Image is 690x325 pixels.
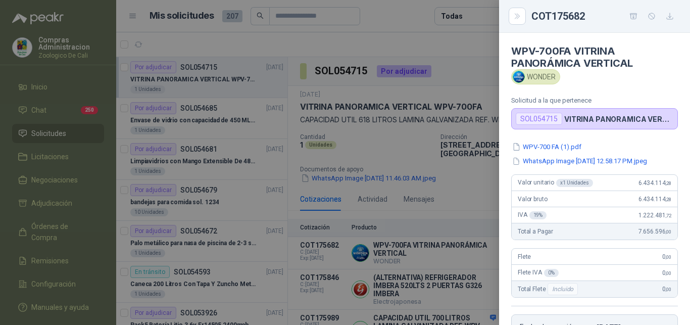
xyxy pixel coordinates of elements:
span: 0 [662,253,671,260]
h4: WPV-700FA VITRINA PANORÁMICA VERTICAL [511,45,678,69]
button: WPV-700 FA (1).pdf [511,142,582,152]
span: ,00 [665,254,671,260]
span: ,28 [665,180,671,186]
div: 19 % [529,211,547,219]
span: Total Flete [518,283,580,295]
span: ,72 [665,213,671,218]
span: 6.434.114 [638,179,671,187]
div: COT175682 [531,8,678,24]
img: Company Logo [513,71,524,82]
div: WONDER [511,69,560,84]
span: ,00 [665,270,671,276]
span: ,00 [665,229,671,235]
span: 0 [662,269,671,276]
button: WhatsApp Image [DATE] 12.58.17 PM.jpeg [511,156,648,167]
span: 0 [662,286,671,293]
span: Total a Pagar [518,228,553,235]
span: Flete [518,253,531,260]
span: ,00 [665,287,671,292]
span: IVA [518,211,547,219]
div: 0 % [544,269,559,277]
span: 6.434.114 [638,196,671,203]
span: ,28 [665,197,671,202]
p: Solicitud a la que pertenece [511,97,678,104]
p: VITRINA PANORAMICA VERTICAL WPV-700FA [564,115,673,123]
div: Incluido [548,283,578,295]
span: Valor unitario [518,179,593,187]
button: Close [511,10,523,22]
span: Valor bruto [518,196,547,203]
span: 1.222.481 [638,212,671,219]
span: 7.656.596 [638,228,671,235]
span: Flete IVA [518,269,559,277]
div: SOL054715 [516,113,562,125]
div: x 1 Unidades [556,179,593,187]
